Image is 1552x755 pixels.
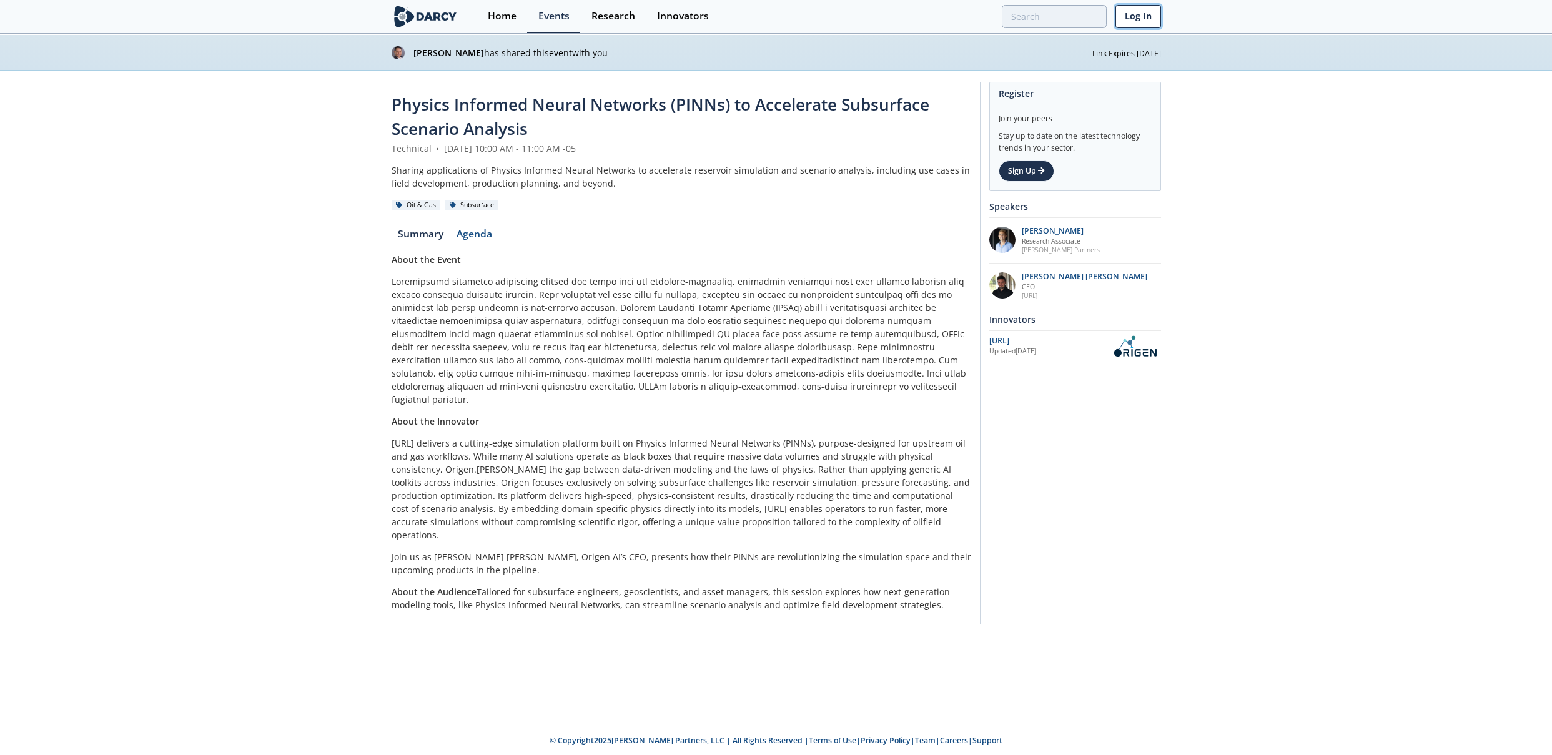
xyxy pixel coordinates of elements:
[1022,227,1100,235] p: [PERSON_NAME]
[392,200,441,211] div: Oil & Gas
[999,82,1152,104] div: Register
[989,335,1161,357] a: [URL] Updated[DATE] OriGen.AI
[1022,237,1100,245] p: Research Associate
[1092,46,1161,59] div: Link Expires [DATE]
[1022,291,1147,300] p: [URL]
[1109,335,1161,357] img: OriGen.AI
[1002,5,1107,28] input: Advanced Search
[392,437,971,541] p: [URL] delivers a cutting-edge simulation platform built on Physics Informed Neural Networks (PINN...
[1115,5,1161,28] a: Log In
[1022,282,1147,291] p: CEO
[392,164,971,190] div: Sharing applications of Physics Informed Neural Networks to accelerate reservoir simulation and s...
[809,735,856,746] a: Terms of Use
[999,124,1152,154] div: Stay up to date on the latest technology trends in your sector.
[413,46,1092,59] p: has shared this event with you
[1022,272,1147,281] p: [PERSON_NAME] [PERSON_NAME]
[392,415,479,427] strong: About the Innovator
[392,586,477,598] strong: About the Audience
[538,11,570,21] div: Events
[861,735,911,746] a: Privacy Policy
[989,335,1109,347] div: [URL]
[392,46,405,59] img: b519afcd-38bb-4c85-b38e-bbd73bfb3a9c
[989,272,1016,299] img: 20112e9a-1f67-404a-878c-a26f1c79f5da
[392,254,461,265] strong: About the Event
[392,275,971,406] p: Loremipsumd sitametco adipiscing elitsed doe tempo inci utl etdolore-magnaaliq, enimadmin veniamq...
[413,47,484,59] strong: [PERSON_NAME]
[1022,245,1100,254] p: [PERSON_NAME] Partners
[314,735,1238,746] p: © Copyright 2025 [PERSON_NAME] Partners, LLC | All Rights Reserved | | | | |
[392,550,971,576] p: Join us as [PERSON_NAME] [PERSON_NAME], Origen AI’s CEO, presents how their PINNs are revolutioni...
[915,735,936,746] a: Team
[989,308,1161,330] div: Innovators
[488,11,517,21] div: Home
[591,11,635,21] div: Research
[657,11,709,21] div: Innovators
[999,160,1054,182] a: Sign Up
[434,142,442,154] span: •
[392,585,971,611] p: Tailored for subsurface engineers, geoscientists, and asset managers, this session explores how n...
[940,735,968,746] a: Careers
[392,229,450,244] a: Summary
[392,93,929,140] span: Physics Informed Neural Networks (PINNs) to Accelerate Subsurface Scenario Analysis
[445,200,499,211] div: Subsurface
[392,6,460,27] img: logo-wide.svg
[989,227,1016,253] img: 1EXUV5ipS3aUf9wnAL7U
[999,104,1152,124] div: Join your peers
[450,229,499,244] a: Agenda
[989,347,1109,357] div: Updated [DATE]
[972,735,1002,746] a: Support
[392,142,971,155] div: Technical [DATE] 10:00 AM - 11:00 AM -05
[989,195,1161,217] div: Speakers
